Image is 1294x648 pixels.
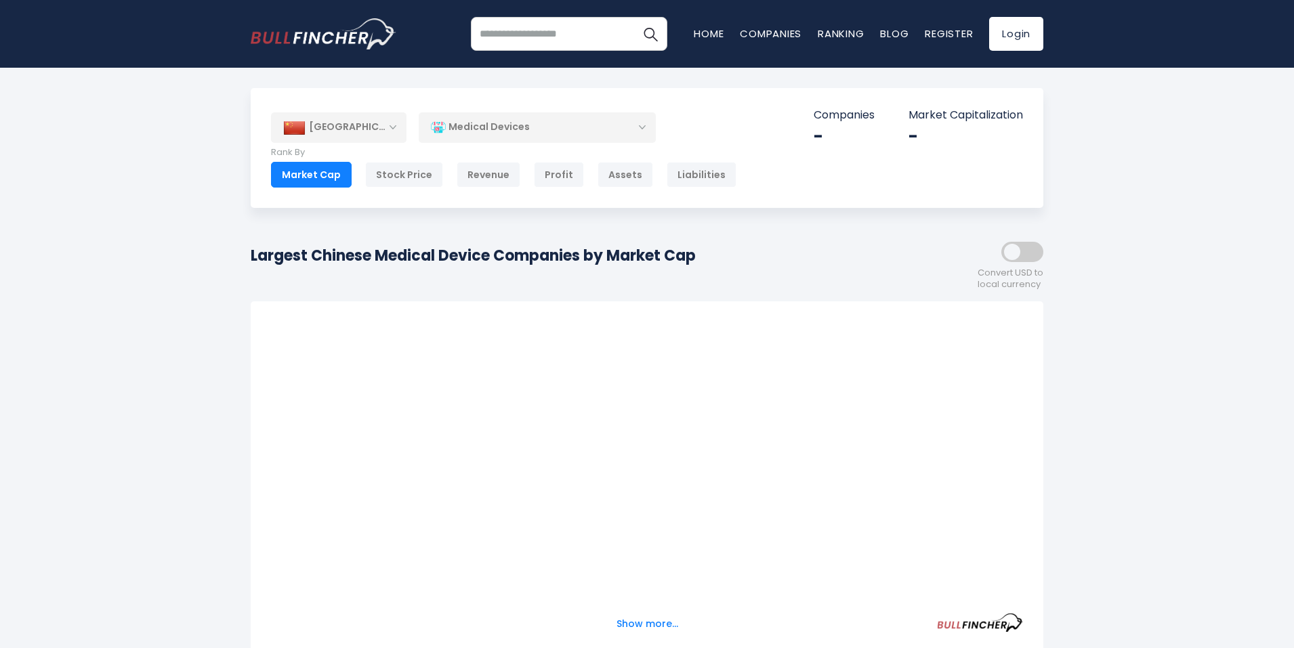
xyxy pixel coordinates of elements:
[814,108,875,123] p: Companies
[365,162,443,188] div: Stock Price
[251,244,696,267] h1: Largest Chinese Medical Device Companies by Market Cap
[925,26,973,41] a: Register
[251,18,396,49] img: bullfincher logo
[880,26,909,41] a: Blog
[740,26,801,41] a: Companies
[909,108,1023,123] p: Market Capitalization
[667,162,736,188] div: Liabilities
[978,267,1043,290] span: Convert USD to local currency
[457,162,520,188] div: Revenue
[419,112,656,143] div: Medical Devices
[608,613,686,635] button: Show more...
[271,147,736,158] p: Rank By
[814,126,875,147] div: -
[534,162,584,188] div: Profit
[818,26,864,41] a: Ranking
[251,18,396,49] a: Go to homepage
[909,126,1023,147] div: -
[271,162,352,188] div: Market Cap
[989,17,1043,51] a: Login
[598,162,653,188] div: Assets
[633,17,667,51] button: Search
[271,112,406,142] div: [GEOGRAPHIC_DATA]
[694,26,724,41] a: Home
